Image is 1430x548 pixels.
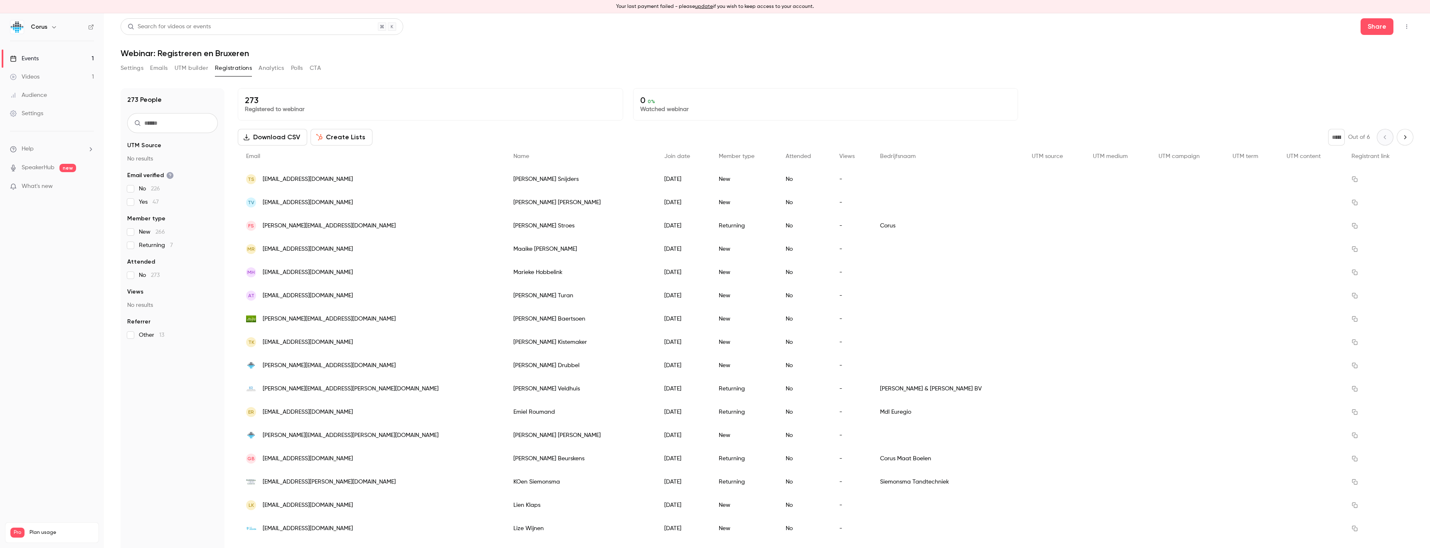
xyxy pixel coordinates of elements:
div: [DATE] [656,494,710,517]
span: Attended [127,258,155,266]
button: Create Lists [311,129,372,146]
span: UTM medium [1093,153,1128,159]
span: Returning [139,241,173,249]
img: corusdental.com [246,360,256,370]
div: No [777,214,831,237]
div: - [831,214,872,237]
span: Yes [139,198,159,206]
div: No [777,517,831,540]
div: No [777,237,831,261]
div: - [831,307,872,331]
button: update [695,3,713,10]
div: Settings [10,109,43,118]
div: New [710,284,777,307]
iframe: Noticeable Trigger [84,183,94,190]
div: No [777,400,831,424]
div: [DATE] [656,214,710,237]
span: [EMAIL_ADDRESS][PERSON_NAME][DOMAIN_NAME] [263,478,396,486]
span: ER [248,408,254,416]
div: Corus [872,214,1023,237]
div: [PERSON_NAME] Baertsoen [505,307,656,331]
h1: 273 People [127,95,162,105]
span: [EMAIL_ADDRESS][DOMAIN_NAME] [263,268,353,277]
div: - [831,470,872,494]
button: Analytics [259,62,284,75]
div: [PERSON_NAME] [PERSON_NAME] [505,424,656,447]
div: New [710,494,777,517]
span: Registrant link [1351,153,1390,159]
span: [EMAIL_ADDRESS][DOMAIN_NAME] [263,338,353,347]
div: Returning [710,377,777,400]
span: LK [249,501,254,509]
h1: Webinar: Registreren en Bruxeren [121,48,1413,58]
div: No [777,377,831,400]
div: [PERSON_NAME] [PERSON_NAME] [505,191,656,214]
span: [EMAIL_ADDRESS][DOMAIN_NAME] [263,524,353,533]
div: - [831,331,872,354]
button: Emails [150,62,168,75]
div: - [831,237,872,261]
span: 273 [151,272,160,278]
span: [EMAIL_ADDRESS][DOMAIN_NAME] [263,291,353,300]
div: - [831,261,872,284]
div: [DATE] [656,447,710,470]
span: Help [22,145,34,153]
span: UTM source [1032,153,1063,159]
span: Member type [719,153,754,159]
div: No [777,307,831,331]
div: - [831,494,872,517]
div: New [710,168,777,191]
span: 226 [151,186,160,192]
div: No [777,261,831,284]
p: Out of 6 [1348,133,1370,141]
div: Events [10,54,39,63]
div: Marieke Hobbelink [505,261,656,284]
span: 47 [153,199,159,205]
span: TK [248,338,254,346]
div: Lize Wijnen [505,517,656,540]
div: Audience [10,91,47,99]
span: Member type [127,215,165,223]
div: [DATE] [656,331,710,354]
div: No [777,424,831,447]
span: FS [248,222,254,230]
button: Registrations [215,62,252,75]
img: corusdental.nl [246,430,256,440]
span: TS [248,175,254,183]
div: [DATE] [656,377,710,400]
span: 266 [155,229,165,235]
span: [PERSON_NAME][EMAIL_ADDRESS][DOMAIN_NAME] [263,315,396,323]
p: 0 [640,95,1011,105]
span: UTM campaign [1159,153,1200,159]
div: [DATE] [656,191,710,214]
span: Referrer [127,318,150,326]
div: Returning [710,400,777,424]
p: No results [127,301,218,309]
span: Attended [786,153,811,159]
div: [PERSON_NAME] Turan [505,284,656,307]
div: New [710,307,777,331]
div: No [777,168,831,191]
div: - [831,400,872,424]
span: [PERSON_NAME][EMAIL_ADDRESS][PERSON_NAME][DOMAIN_NAME] [263,385,439,393]
a: SpeakerHub [22,163,54,172]
p: Registered to webinar [245,105,616,114]
div: No [777,447,831,470]
span: new [59,164,76,172]
span: No [139,185,160,193]
div: - [831,354,872,377]
span: GB [247,455,255,462]
div: Videos [10,73,39,81]
div: - [831,424,872,447]
p: Your last payment failed - please if you wish to keep access to your account. [616,3,814,10]
div: Search for videos or events [128,22,211,31]
span: Email verified [127,171,174,180]
span: AT [248,292,254,299]
span: [EMAIL_ADDRESS][DOMAIN_NAME] [263,501,353,510]
p: Watched webinar [640,105,1011,114]
div: New [710,191,777,214]
div: New [710,237,777,261]
div: - [831,447,872,470]
span: UTM content [1287,153,1321,159]
button: Next page [1397,129,1413,146]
